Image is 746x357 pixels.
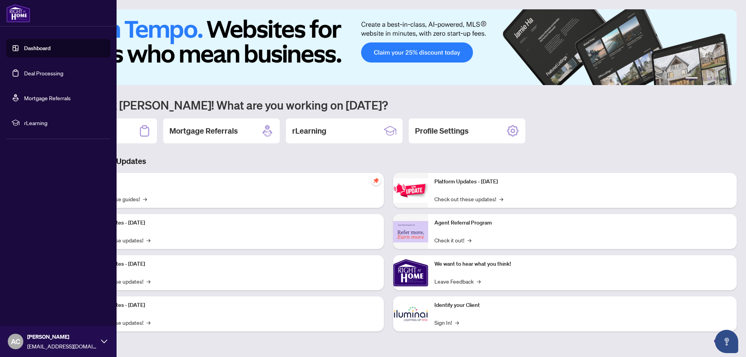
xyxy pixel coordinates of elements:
[82,219,378,227] p: Platform Updates - [DATE]
[434,236,471,244] a: Check it out!→
[82,178,378,186] p: Self-Help
[146,318,150,327] span: →
[467,236,471,244] span: →
[434,277,481,286] a: Leave Feedback→
[40,156,737,167] h3: Brokerage & Industry Updates
[24,118,105,127] span: rLearning
[24,70,63,77] a: Deal Processing
[24,94,71,101] a: Mortgage Referrals
[434,219,730,227] p: Agent Referral Program
[434,301,730,310] p: Identify your Client
[146,236,150,244] span: →
[455,318,459,327] span: →
[477,277,481,286] span: →
[726,77,729,80] button: 6
[434,318,459,327] a: Sign In!→
[146,277,150,286] span: →
[40,9,737,85] img: Slide 0
[685,77,698,80] button: 1
[292,125,326,136] h2: rLearning
[27,333,97,341] span: [PERSON_NAME]
[434,195,503,203] a: Check out these updates!→
[82,260,378,268] p: Platform Updates - [DATE]
[434,260,730,268] p: We want to hear what you think!
[27,342,97,350] span: [EMAIL_ADDRESS][DOMAIN_NAME]
[393,296,428,331] img: Identify your Client
[40,98,737,112] h1: Welcome back [PERSON_NAME]! What are you working on [DATE]?
[720,77,723,80] button: 5
[371,176,381,185] span: pushpin
[24,45,51,52] a: Dashboard
[707,77,710,80] button: 3
[393,255,428,290] img: We want to hear what you think!
[11,336,20,347] span: AC
[393,178,428,203] img: Platform Updates - June 23, 2025
[169,125,238,136] h2: Mortgage Referrals
[415,125,469,136] h2: Profile Settings
[82,301,378,310] p: Platform Updates - [DATE]
[701,77,704,80] button: 2
[499,195,503,203] span: →
[434,178,730,186] p: Platform Updates - [DATE]
[143,195,147,203] span: →
[6,4,30,23] img: logo
[393,221,428,242] img: Agent Referral Program
[713,77,716,80] button: 4
[715,330,738,353] button: Open asap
